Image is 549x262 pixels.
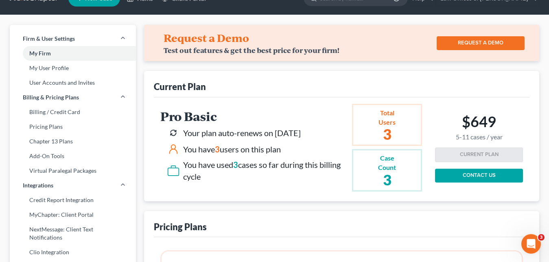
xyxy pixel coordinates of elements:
iframe: Intercom live chat [521,234,541,254]
a: CONTACT US [435,169,523,183]
a: User Accounts and Invites [10,75,136,90]
a: Firm & User Settings [10,31,136,46]
h2: $649 [456,113,503,141]
div: Total Users [373,108,401,127]
span: Firm & User Settings [23,35,75,43]
h2: 3 [373,127,401,141]
a: Pricing Plans [10,119,136,134]
span: 3 [233,160,238,170]
a: My User Profile [10,61,136,75]
h2: Pro Basic [160,110,349,123]
div: Case Count [373,154,401,172]
a: Billing & Pricing Plans [10,90,136,105]
span: 3 [215,144,220,154]
span: 3 [538,234,545,241]
a: Add-On Tools [10,149,136,163]
span: Integrations [23,181,53,189]
div: You have users on this plan [183,143,281,155]
a: Billing / Credit Card [10,105,136,119]
small: 5-11 cases / year [456,133,503,141]
a: REQUEST A DEMO [437,36,525,50]
div: Current Plan [154,81,206,92]
a: MyChapter: Client Portal [10,207,136,222]
h2: 3 [373,172,401,187]
a: Chapter 13 Plans [10,134,136,149]
a: Virtual Paralegal Packages [10,163,136,178]
div: Your plan auto-renews on [DATE] [183,127,301,139]
span: Billing & Pricing Plans [23,93,79,101]
a: NextMessage: Client Text Notifications [10,222,136,245]
a: Credit Report Integration [10,193,136,207]
h4: Request a Demo [164,31,249,44]
div: You have used cases so far during this billing cycle [183,159,349,182]
div: Pricing Plans [154,221,207,233]
a: Clio Integration [10,245,136,260]
a: Integrations [10,178,136,193]
a: My Firm [10,46,136,61]
div: Test out features & get the best price for your firm! [164,46,339,55]
button: CURRENT PLAN [435,148,523,162]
